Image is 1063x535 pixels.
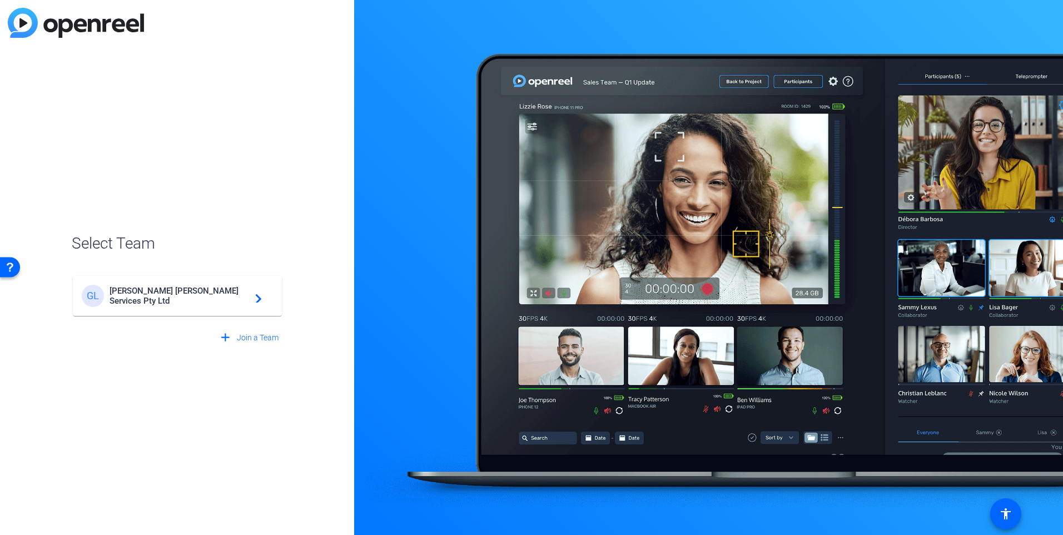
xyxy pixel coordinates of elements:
iframe: Drift Widget Chat Controller [850,466,1050,522]
span: Select Team [72,232,283,255]
span: [PERSON_NAME] [PERSON_NAME] Services Pty Ltd [110,286,249,306]
mat-icon: navigate_next [249,289,262,303]
img: blue-gradient.svg [8,8,144,38]
span: Join a Team [237,332,279,344]
div: GL [82,285,104,307]
mat-icon: add [218,331,232,345]
button: Join a Team [214,328,283,348]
